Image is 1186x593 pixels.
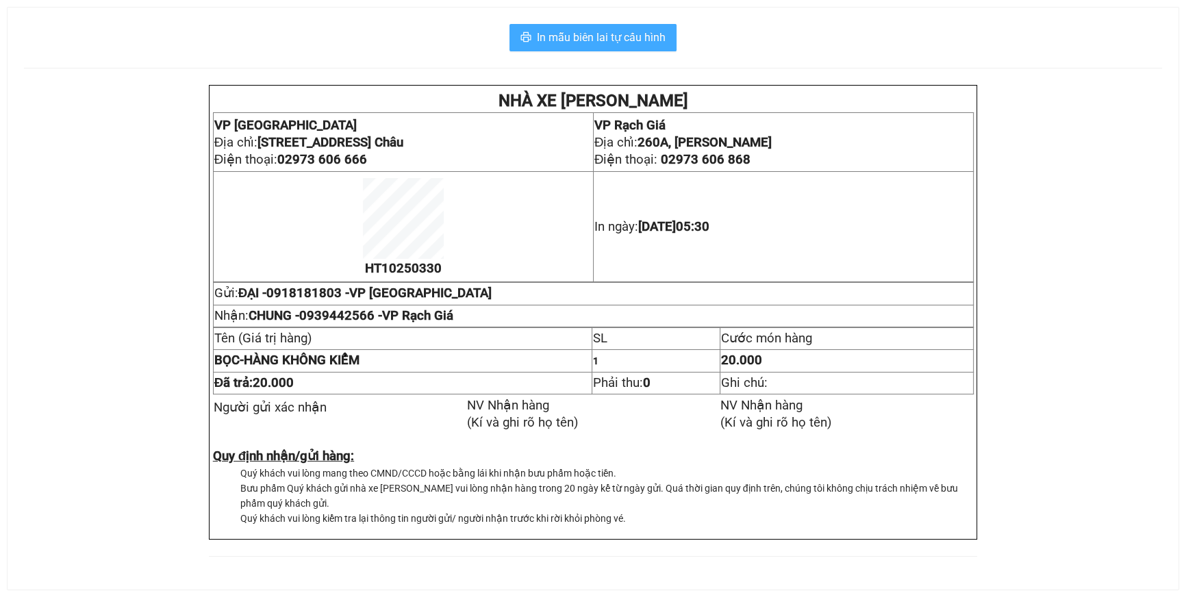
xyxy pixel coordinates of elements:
[382,308,453,323] span: VP Rạch Giá
[365,261,442,276] span: HT10250330
[498,91,687,110] strong: NHÀ XE [PERSON_NAME]
[214,152,367,167] span: Điện thoại:
[214,375,294,390] span: Đã trả:
[721,353,762,368] span: 20.000
[240,511,974,526] li: Quý khách vui lòng kiểm tra lại thông tin người gửi/ người nhận trước khi rời khỏi phòng vé.
[214,400,327,415] span: Người gửi xác nhận
[638,135,772,150] strong: 260A, [PERSON_NAME]
[720,398,803,413] span: NV Nhận hàng
[214,353,244,368] span: -
[594,219,709,234] span: In ngày:
[299,308,453,323] span: 0939442566 -
[214,308,453,323] span: Nhận:
[537,29,666,46] span: In mẫu biên lai tự cấu hình
[349,286,492,301] span: VP [GEOGRAPHIC_DATA]
[594,135,772,150] span: Địa chỉ:
[720,415,832,430] span: (Kí và ghi rõ họ tên)
[594,152,750,167] span: Điện thoại:
[520,31,531,45] span: printer
[238,286,492,301] span: ĐẠI -
[721,331,812,346] span: Cước món hàng
[266,286,492,301] span: 0918181803 -
[467,398,549,413] span: NV Nhận hàng
[240,466,974,481] li: Quý khách vui lòng mang theo CMND/CCCD hoặc bằng lái khi nhận bưu phẩm hoặc tiền.
[676,219,709,234] span: 05:30
[277,152,367,167] span: 02973 606 666
[213,449,354,464] strong: Quy định nhận/gửi hàng:
[214,353,240,368] span: BỌC
[593,355,598,366] span: 1
[509,24,677,51] button: printerIn mẫu biên lai tự cấu hình
[214,118,357,133] span: VP [GEOGRAPHIC_DATA]
[661,152,750,167] span: 02973 606 868
[593,375,651,390] span: Phải thu:
[214,353,359,368] strong: HÀNG KHÔNG KIỂM
[214,331,312,346] span: Tên (Giá trị hàng)
[467,415,579,430] span: (Kí và ghi rõ họ tên)
[214,135,403,150] span: Địa chỉ:
[240,481,974,511] li: Bưu phẩm Quý khách gửi nhà xe [PERSON_NAME] vui lòng nhận hàng trong 20 ngày kể từ ngày gửi. Quá ...
[594,118,666,133] span: VP Rạch Giá
[638,219,709,234] span: [DATE]
[249,308,453,323] span: CHUNG -
[721,375,768,390] span: Ghi chú:
[257,135,403,150] strong: [STREET_ADDRESS] Châu
[214,286,492,301] span: Gửi:
[593,331,607,346] span: SL
[253,375,294,390] span: 20.000
[643,375,651,390] strong: 0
